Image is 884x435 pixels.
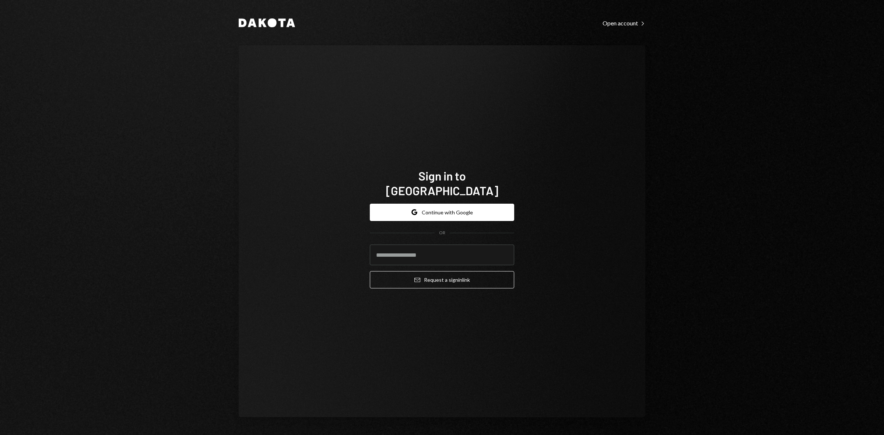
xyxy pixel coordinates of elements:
button: Request a signinlink [370,271,514,288]
div: Open account [603,20,645,27]
div: OR [439,230,445,236]
a: Open account [603,19,645,27]
button: Continue with Google [370,204,514,221]
h1: Sign in to [GEOGRAPHIC_DATA] [370,168,514,198]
